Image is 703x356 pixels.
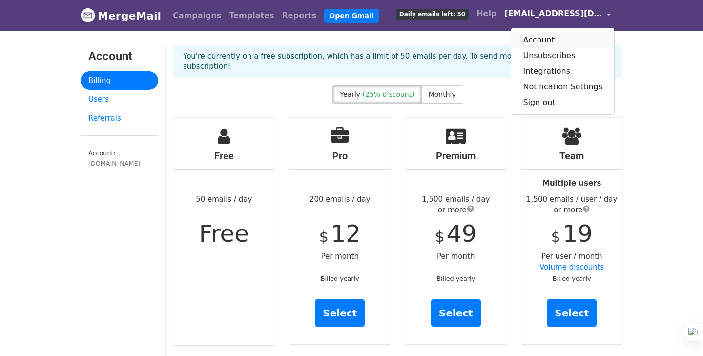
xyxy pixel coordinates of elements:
span: (25% discount) [363,90,414,98]
strong: Multiple users [542,179,601,188]
a: Integrations [511,63,614,79]
a: Open Gmail [324,9,378,23]
h4: Premium [405,150,507,162]
a: Referrals [81,109,158,128]
div: 50 emails / day [173,118,275,345]
a: Help [473,4,500,23]
span: $ [319,228,329,245]
div: [DOMAIN_NAME] [88,159,150,168]
a: MergeMail [81,5,161,26]
a: Select [315,299,365,327]
a: Billing [81,71,158,90]
div: Per month [405,118,507,344]
h4: Free [173,150,275,162]
span: $ [435,228,444,245]
span: Daily emails left: 50 [396,9,469,20]
a: Account [511,32,614,48]
a: Unsubscribes [511,48,614,63]
a: Templates [225,6,278,25]
h4: Team [521,150,623,162]
a: Notification Settings [511,79,614,95]
a: [EMAIL_ADDRESS][DOMAIN_NAME] [500,4,615,27]
small: Billed yearly [436,275,475,282]
div: 200 emails / day Per month [289,118,391,344]
h3: Account [88,49,150,63]
a: Volume discounts [539,263,604,272]
div: Tiện ích trò chuyện [654,309,703,356]
small: Account: [88,149,150,168]
a: Sign out [511,95,614,110]
span: 49 [447,220,476,247]
a: Reports [278,6,321,25]
div: 1,500 emails / user / day or more [521,194,623,216]
p: You're currently on a free subscription, which has a limit of 50 emails per day. To send more ema... [183,51,613,72]
span: Monthly [429,90,456,98]
div: [EMAIL_ADDRESS][DOMAIN_NAME] [511,28,615,115]
a: Select [547,299,597,327]
a: Users [81,90,158,109]
div: Per user / month [521,118,623,344]
iframe: Chat Widget [654,309,703,356]
h4: Pro [289,150,391,162]
div: 1,500 emails / day or more [405,194,507,216]
a: Daily emails left: 50 [392,4,473,23]
span: Free [199,220,249,247]
span: 19 [563,220,593,247]
span: [EMAIL_ADDRESS][DOMAIN_NAME] [504,8,602,20]
a: Select [431,299,481,327]
span: Yearly [340,90,360,98]
a: Campaigns [169,6,225,25]
small: Billed yearly [553,275,591,282]
span: $ [551,228,560,245]
span: 12 [331,220,361,247]
img: MergeMail logo [81,8,95,22]
small: Billed yearly [321,275,359,282]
